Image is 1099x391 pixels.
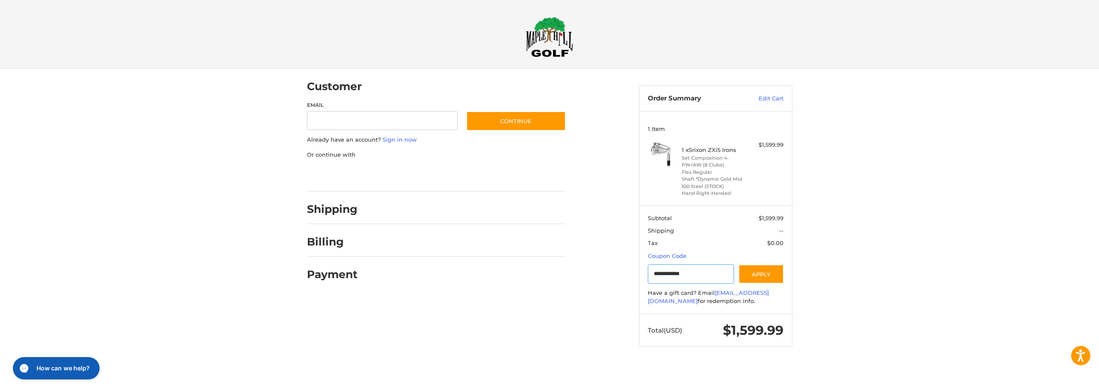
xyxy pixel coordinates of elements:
[682,146,747,153] h4: 1 x Srixon ZXi5 Irons
[307,136,566,144] p: Already have an account?
[682,190,747,197] li: Hand Right-Handed
[648,239,658,246] span: Tax
[648,264,734,284] input: Gift Certificate or Coupon Code
[682,176,747,190] li: Shaft *Dynamic Gold Mid 100 Steel (STOCK)
[307,268,358,281] h2: Payment
[307,80,362,93] h2: Customer
[648,94,740,103] h3: Order Summary
[466,111,566,131] button: Continue
[723,322,783,338] span: $1,599.99
[9,354,102,382] iframe: Gorgias live chat messenger
[740,94,783,103] a: Edit Cart
[648,326,682,334] span: Total (USD)
[648,252,686,259] a: Coupon Code
[648,215,672,221] span: Subtotal
[307,203,358,216] h2: Shipping
[648,289,783,306] div: Have a gift card? Email for redemption info.
[307,101,458,109] label: Email
[648,125,783,132] h3: 1 Item
[738,264,784,284] button: Apply
[307,235,357,249] h2: Billing
[779,227,783,234] span: --
[767,239,783,246] span: $0.00
[759,215,783,221] span: $1,599.99
[526,17,573,57] img: Maple Hill Golf
[682,155,747,169] li: Set Composition 4-PW+AW (8 Clubs)
[750,141,783,149] div: $1,599.99
[307,151,566,159] p: Or continue with
[648,227,674,234] span: Shipping
[377,167,441,183] iframe: PayPal-paylater
[682,169,747,176] li: Flex Regular
[449,167,514,183] iframe: PayPal-venmo
[383,136,417,143] a: Sign in now
[304,167,368,183] iframe: PayPal-paypal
